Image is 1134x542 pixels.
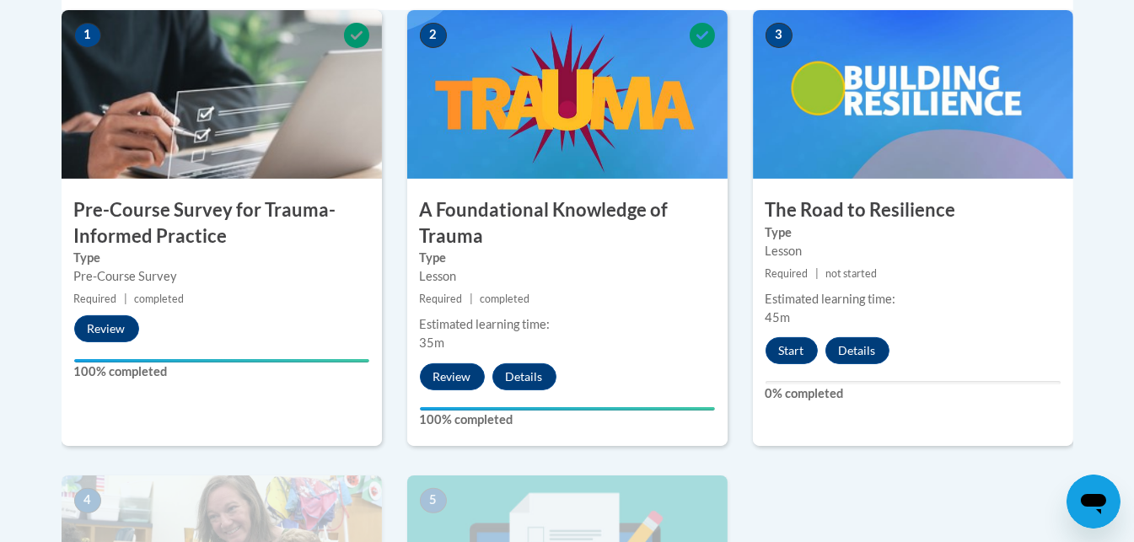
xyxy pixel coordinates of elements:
[825,267,877,280] span: not started
[766,337,818,364] button: Start
[124,292,127,305] span: |
[74,315,139,342] button: Review
[753,10,1073,179] img: Course Image
[420,267,715,286] div: Lesson
[420,315,715,334] div: Estimated learning time:
[766,267,809,280] span: Required
[766,310,791,325] span: 45m
[74,249,369,267] label: Type
[74,23,101,48] span: 1
[407,197,728,250] h3: A Foundational Knowledge of Trauma
[420,488,447,513] span: 5
[134,292,184,305] span: completed
[480,292,529,305] span: completed
[74,292,117,305] span: Required
[420,249,715,267] label: Type
[420,335,445,350] span: 35m
[62,10,382,179] img: Course Image
[74,359,369,362] div: Your progress
[753,197,1073,223] h3: The Road to Resilience
[766,223,1061,242] label: Type
[470,292,473,305] span: |
[492,363,556,390] button: Details
[74,362,369,381] label: 100% completed
[420,411,715,429] label: 100% completed
[766,290,1061,309] div: Estimated learning time:
[420,23,447,48] span: 2
[766,242,1061,260] div: Lesson
[74,267,369,286] div: Pre-Course Survey
[766,23,793,48] span: 3
[420,407,715,411] div: Your progress
[1067,475,1121,529] iframe: Button to launch messaging window
[766,384,1061,403] label: 0% completed
[420,363,485,390] button: Review
[407,10,728,179] img: Course Image
[815,267,819,280] span: |
[74,488,101,513] span: 4
[825,337,889,364] button: Details
[62,197,382,250] h3: Pre-Course Survey for Trauma-Informed Practice
[420,292,463,305] span: Required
